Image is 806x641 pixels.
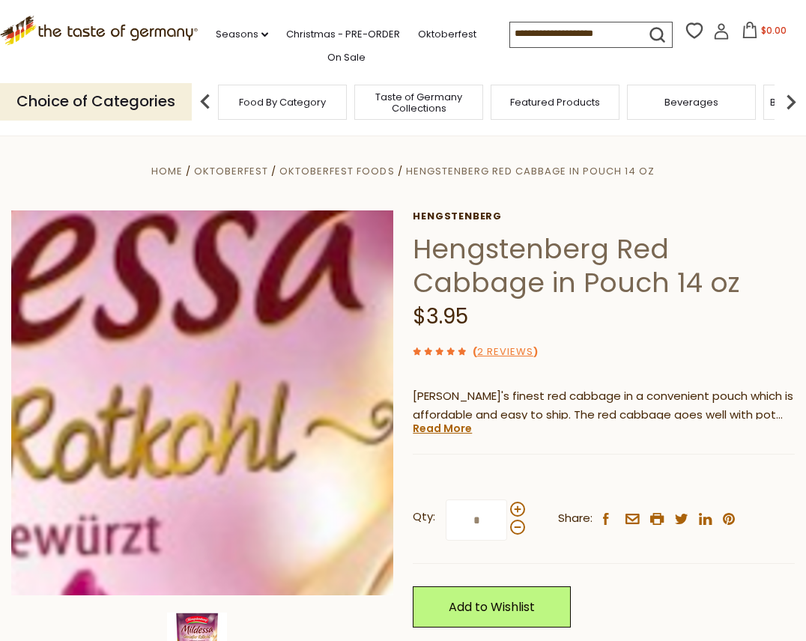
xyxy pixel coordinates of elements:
[558,509,593,528] span: Share:
[286,26,400,43] a: Christmas - PRE-ORDER
[473,344,538,359] span: ( )
[413,210,795,222] a: Hengstenberg
[413,421,472,436] a: Read More
[413,586,571,628] a: Add to Wishlist
[413,508,435,526] strong: Qty:
[446,499,507,541] input: Qty:
[239,97,326,108] a: Food By Category
[733,22,796,44] button: $0.00
[413,302,468,331] span: $3.95
[151,164,183,178] a: Home
[406,164,655,178] a: Hengstenberg Red Cabbage in Pouch 14 oz
[510,97,600,108] a: Featured Products
[477,344,533,360] a: 2 Reviews
[359,91,479,114] a: Taste of Germany Collections
[190,87,220,117] img: previous arrow
[194,164,268,178] a: Oktoberfest
[279,164,394,178] a: Oktoberfest Foods
[413,232,795,300] h1: Hengstenberg Red Cabbage in Pouch 14 oz
[327,49,366,66] a: On Sale
[216,26,268,43] a: Seasons
[664,97,718,108] a: Beverages
[776,87,806,117] img: next arrow
[761,24,787,37] span: $0.00
[413,387,795,425] p: [PERSON_NAME]'s finest red cabbage in a convenient pouch which is affordable and easy to ship. Th...
[418,26,476,43] a: Oktoberfest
